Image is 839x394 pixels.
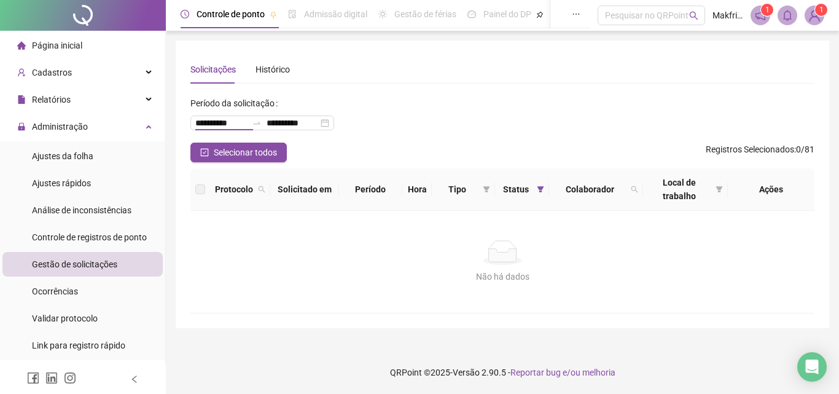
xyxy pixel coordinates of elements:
span: bell [782,10,793,21]
span: home [17,41,26,50]
span: filter [716,186,723,193]
span: Análise de inconsistências [32,205,131,215]
span: Ajustes da folha [32,151,93,161]
span: filter [483,186,490,193]
span: filter [480,180,493,199]
img: 54212 [805,6,824,25]
label: Período da solicitação [190,93,283,113]
span: Página inicial [32,41,82,50]
th: Hora [402,168,432,211]
span: search [689,11,698,20]
span: swap-right [252,118,262,128]
span: Local de trabalho [648,176,711,203]
span: pushpin [536,11,544,18]
span: Gestão de férias [394,9,456,19]
span: search [628,180,641,199]
sup: Atualize o seu contato no menu Meus Dados [815,4,827,16]
span: filter [537,186,544,193]
span: to [252,118,262,128]
span: check-square [200,148,209,157]
span: dashboard [467,10,476,18]
span: lock [17,122,26,131]
span: : 0 / 81 [706,143,814,162]
div: Open Intercom Messenger [797,352,827,382]
span: Cadastros [32,68,72,77]
span: Validar protocolo [32,313,98,323]
span: Controle de ponto [197,9,265,19]
span: user-add [17,68,26,77]
span: file [17,95,26,104]
span: filter [534,180,547,199]
span: search [258,186,265,193]
span: search [256,180,268,199]
span: Ocorrências [32,286,78,296]
button: Selecionar todos [190,143,287,162]
span: Status [500,183,532,196]
span: 1 [765,6,770,14]
span: ellipsis [572,10,580,18]
th: Solicitado em [270,168,339,211]
span: pushpin [270,11,277,18]
span: filter [713,173,725,205]
span: Selecionar todos [214,146,277,159]
span: Painel do DP [483,9,531,19]
span: linkedin [45,372,58,384]
span: clock-circle [181,10,189,18]
span: notification [755,10,766,21]
span: Link para registro rápido [32,341,125,350]
span: Controle de registros de ponto [32,232,147,242]
span: Ajustes rápidos [32,178,91,188]
span: Reportar bug e/ou melhoria [510,368,615,377]
span: search [631,186,638,193]
span: Protocolo [215,183,253,196]
span: instagram [64,372,76,384]
sup: 1 [761,4,773,16]
span: Admissão digital [304,9,367,19]
span: Administração [32,122,88,132]
span: Versão [453,368,480,377]
span: Relatórios [32,95,71,104]
span: 1 [819,6,824,14]
span: sun [378,10,387,18]
div: Histórico [256,63,290,76]
span: left [130,375,139,384]
th: Período [339,168,402,211]
div: Solicitações [190,63,236,76]
footer: QRPoint © 2025 - 2.90.5 - [166,351,839,394]
span: Colaborador [554,183,626,196]
span: Tipo [437,183,478,196]
div: Não há dados [205,270,800,283]
span: file-done [288,10,297,18]
span: Gestão de solicitações [32,259,117,269]
div: Ações [733,183,810,196]
span: Makfrios [712,9,743,22]
span: Registros Selecionados [706,144,794,154]
span: facebook [27,372,39,384]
